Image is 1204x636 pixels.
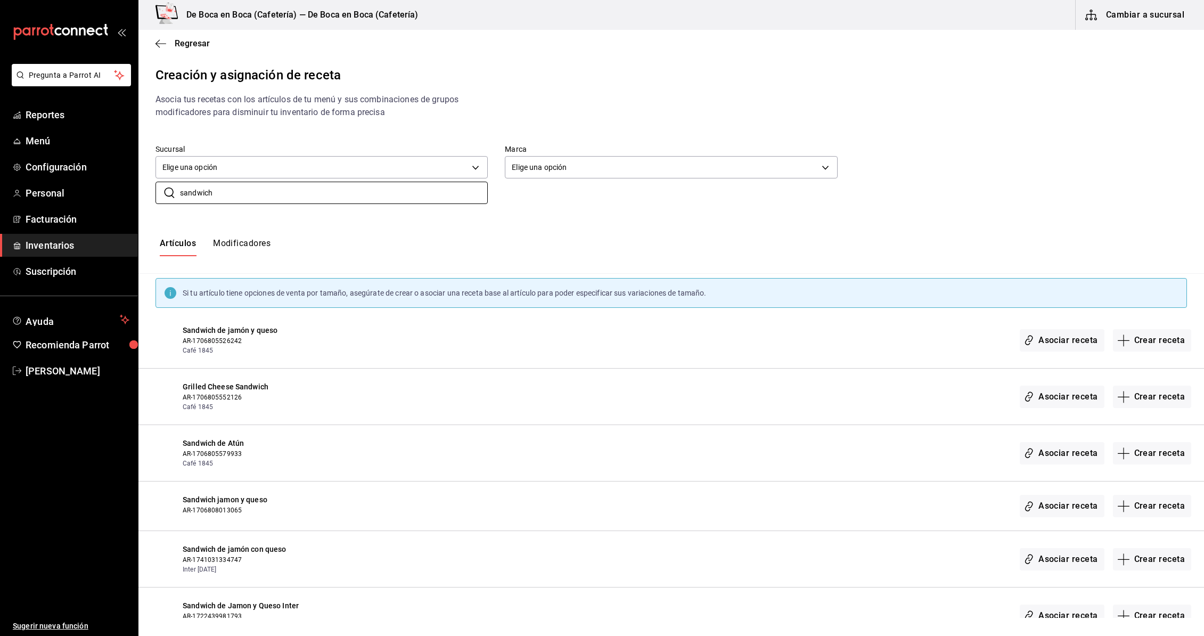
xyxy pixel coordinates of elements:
button: Pregunta a Parrot AI [12,64,131,86]
span: Ayuda [26,313,116,326]
label: Sucursal [155,145,488,153]
button: Artículos [160,238,196,256]
span: [PERSON_NAME] [26,364,129,378]
input: Busca nombre de artículo o modificador [180,182,488,203]
button: Crear receta [1113,329,1192,352]
label: Marca [505,145,837,153]
span: Pregunta a Parrot AI [29,70,114,81]
button: Crear receta [1113,495,1192,517]
div: Si tu artículo tiene opciones de venta por tamaño, asegúrate de crear o asociar una receta base a... [183,288,707,299]
button: Crear receta [1113,442,1192,464]
span: AR-1741031334747 [183,555,396,565]
span: AR-1706805552126 [183,393,396,402]
span: Café 1845 [183,459,396,468]
button: open_drawer_menu [117,28,126,36]
span: Menú [26,134,129,148]
button: Asociar receta [1020,605,1104,627]
h3: De Boca en Boca (Cafetería) — De Boca en Boca (Cafetería) [178,9,419,21]
span: Sandwich de jamón y queso [183,325,396,336]
span: Suscripción [26,264,129,279]
button: Crear receta [1113,548,1192,570]
span: Recomienda Parrot [26,338,129,352]
span: AR-1722439981793 [183,611,396,621]
button: Asociar receta [1020,495,1104,517]
button: Regresar [155,38,210,48]
button: Crear receta [1113,386,1192,408]
span: Sandwich de Jamon y Queso Inter [183,600,396,611]
span: Asocia tus recetas con los artículos de tu menú y sus combinaciones de grupos modificadores para ... [155,94,458,117]
span: Facturación [26,212,129,226]
span: AR-1706808013065 [183,505,396,515]
a: Pregunta a Parrot AI [7,77,131,88]
span: Sandwich de jamón con queso [183,544,396,555]
span: Configuración [26,160,129,174]
span: Sugerir nueva función [13,621,129,632]
span: Inter [DATE] [183,565,396,574]
button: Modificadores [213,238,271,256]
span: Grilled Cheese Sandwich [183,381,396,393]
div: Elige una opción [155,156,488,178]
span: Inventarios [26,238,129,252]
span: Sandwich de Atún [183,438,396,449]
span: Café 1845 [183,346,396,355]
span: AR-1706805579933 [183,449,396,459]
span: Personal [26,186,129,200]
span: AR-1706805526242 [183,336,396,346]
button: Crear receta [1113,605,1192,627]
button: Asociar receta [1020,386,1104,408]
div: navigation tabs [160,238,271,256]
span: Sandwich jamon y queso [183,494,396,505]
span: Reportes [26,108,129,122]
span: Café 1845 [183,402,396,412]
button: Asociar receta [1020,442,1104,464]
button: Asociar receta [1020,329,1104,352]
span: Regresar [175,38,210,48]
div: Elige una opción [505,156,837,178]
div: Creación y asignación de receta [155,66,1187,85]
button: Asociar receta [1020,548,1104,570]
